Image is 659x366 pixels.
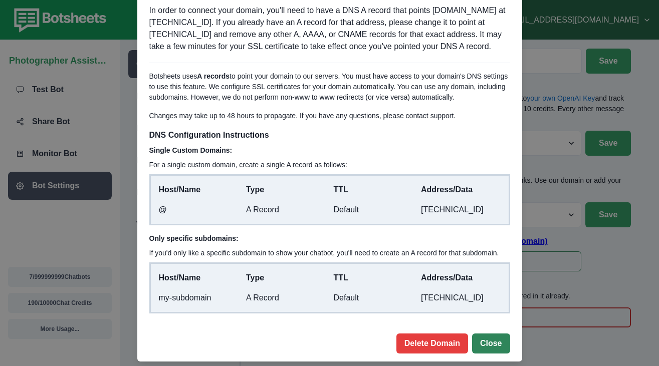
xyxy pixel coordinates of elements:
p: [TECHNICAL_ID] [421,292,501,304]
p: [TECHNICAL_ID] [421,204,501,216]
p: Only specific subdomains: [149,233,510,244]
p: Host/Name [159,184,239,196]
p: Single Custom Domains: [149,145,510,156]
p: Type [246,272,326,284]
p: In order to connect your domain, you'll need to have a DNS A record that points [DOMAIN_NAME] at ... [149,5,510,53]
p: Default [334,292,413,304]
p: If you'd only like a specific subdomain to show your chatbot, you'll need to create an A record f... [149,248,510,258]
p: Type [246,184,326,196]
p: Address/Data [421,272,501,284]
b: A records [197,72,230,80]
p: Default [334,204,413,216]
button: Close [472,333,510,353]
p: my-subdomain [159,292,239,304]
p: Address/Data [421,184,501,196]
p: @ [159,204,239,216]
p: A Record [246,204,326,216]
p: For a single custom domain, create a single A record as follows: [149,160,510,170]
p: DNS Configuration Instructions [149,129,510,141]
p: TTL [334,184,413,196]
p: A Record [246,292,326,304]
p: Botsheets uses to point your domain to our servers. You must have access to your domain's DNS set... [149,71,510,103]
p: TTL [334,272,413,284]
p: Changes may take up to 48 hours to propagate. If you have any questions, please contact support. [149,111,510,121]
p: Host/Name [159,272,239,284]
button: Delete Domain [396,333,468,353]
